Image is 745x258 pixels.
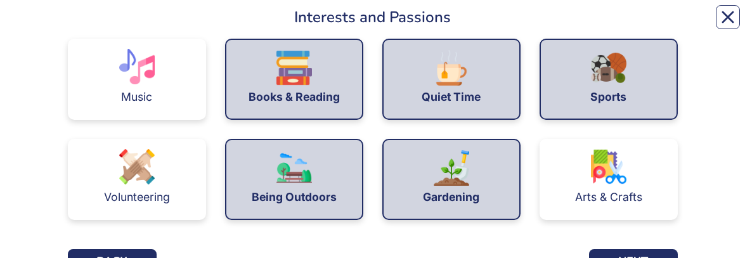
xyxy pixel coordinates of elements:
[276,150,312,186] img: c5e9d411-a572-42d4-9f88-6892ed26da77.png
[590,91,626,103] div: Sports
[121,91,152,103] div: Music
[423,191,479,203] div: Gardening
[252,191,337,203] div: Being Outdoors
[119,49,155,84] img: 9f71f14d-4726-4473-b765-330fcd714891.png
[68,6,678,29] div: Interests and Passions
[434,150,469,186] img: 57951ea3-6c99-4f4c-861d-4aa0d12cca5c.png
[591,149,626,184] img: 123b5884-a965-403a-bb8e-1884c7f7d69b.png
[276,50,312,86] img: 7a075514-225b-4157-92cf-28e230cc6af0.png
[422,91,481,103] div: Quiet Time
[434,50,469,86] img: d085332c-c273-4554-8a92-7f049e02a0a2.png
[104,191,170,203] div: Volunteering
[249,91,340,103] div: Books & Reading
[591,50,626,86] img: 66dec20d-176f-468d-b92a-d77f3472b2c5.png
[575,191,642,203] div: Arts & Crafts
[716,5,740,29] button: Close
[119,149,155,184] img: ed05f176-983e-4f47-802b-bee768e2bb37.png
